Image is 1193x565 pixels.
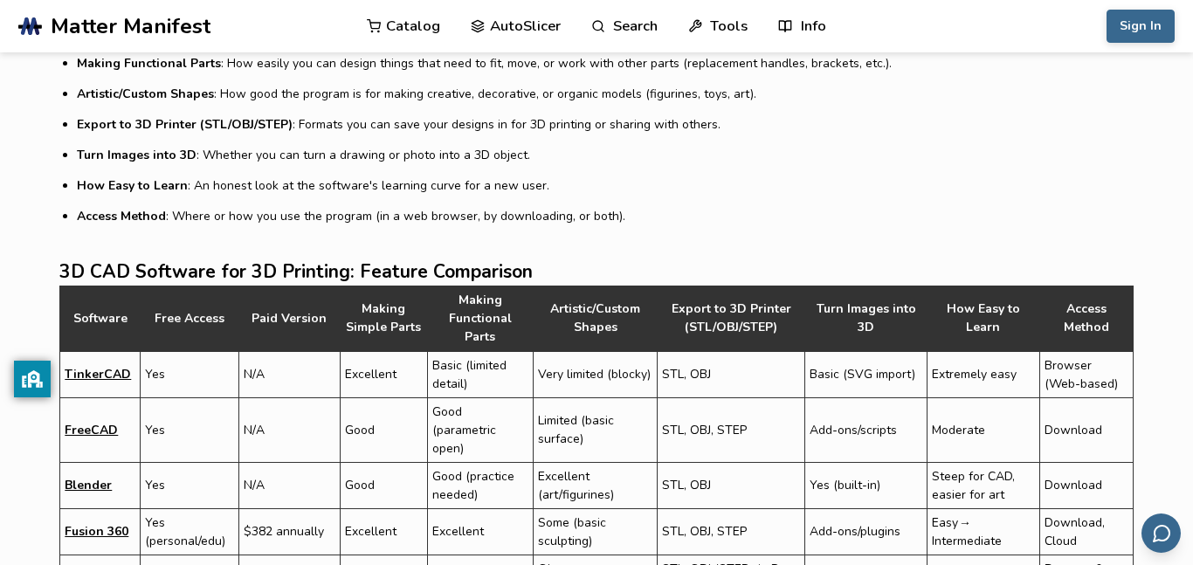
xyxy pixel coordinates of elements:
td: Good (parametric open) [428,397,534,462]
button: Send feedback via email [1141,513,1181,553]
li: : Where or how you use the program (in a web browser, by downloading, or both). [77,207,1133,225]
span: Matter Manifest [51,14,210,38]
strong: Turn Images into 3D [77,147,197,163]
td: Download, Cloud [1040,508,1134,555]
strong: How Easy to Learn [77,177,188,194]
a: Blender [65,476,112,494]
th: How Easy to Learn [928,286,1040,351]
li: : How good the program is for making creative, decorative, or organic models (figurines, toys, art). [77,85,1133,103]
td: N/A [239,462,340,508]
td: Steep for CAD, easier for art [928,462,1040,508]
td: Basic (SVG import) [805,351,927,397]
strong: Artistic/Custom Shapes [77,86,214,102]
td: Yes [141,462,239,508]
th: Making Functional Parts [428,286,534,351]
td: Excellent [341,508,428,555]
td: Limited (basic surface) [534,397,658,462]
td: $382 annually [239,508,340,555]
li: : Whether you can turn a drawing or photo into a 3D object. [77,146,1133,164]
li: : Formats you can save your designs in for 3D printing or sharing with others. [77,115,1133,134]
td: Yes (personal/edu) [141,508,239,555]
td: Good [341,462,428,508]
td: Yes [141,397,239,462]
strong: Export to 3D Printer (STL/OBJ/STEP) [77,116,293,133]
td: Download [1040,462,1134,508]
li: : An honest look at the software's learning curve for a new user. [77,176,1133,195]
td: STL, OBJ, STEP [658,508,805,555]
button: Sign In [1107,10,1175,43]
th: Turn Images into 3D [805,286,927,351]
td: STL, OBJ, STEP [658,397,805,462]
th: Software [59,286,141,351]
td: STL, OBJ [658,462,805,508]
th: Access Method [1040,286,1134,351]
td: Some (basic sculpting) [534,508,658,555]
a: TinkerCAD [65,365,131,383]
td: Download [1040,397,1134,462]
strong: Making Functional Parts [77,55,221,72]
td: Very limited (blocky) [534,351,658,397]
td: Basic (limited detail) [428,351,534,397]
h2: 3D CAD Software for 3D Printing: Feature Comparison [59,258,1133,286]
td: Good (practice needed) [428,462,534,508]
li: : How easily you can design things that need to fit, move, or work with other parts (replacement ... [77,54,1133,72]
th: Paid Version [239,286,340,351]
td: Excellent [341,351,428,397]
td: Excellent [428,508,534,555]
td: Browser (Web-based) [1040,351,1134,397]
th: Export to 3D Printer (STL/OBJ/STEP) [658,286,805,351]
td: Yes [141,351,239,397]
td: Extremely easy [928,351,1040,397]
th: Free Access [141,286,239,351]
th: Making Simple Parts [341,286,428,351]
td: Good [341,397,428,462]
td: Yes (built-in) [805,462,927,508]
td: Add-ons/scripts [805,397,927,462]
td: Moderate [928,397,1040,462]
th: Artistic/Custom Shapes [534,286,658,351]
td: Add-ons/plugins [805,508,927,555]
td: N/A [239,397,340,462]
td: Excellent (art/figurines) [534,462,658,508]
strong: Access Method [77,208,166,224]
button: privacy banner [14,361,51,397]
td: N/A [239,351,340,397]
td: STL, OBJ [658,351,805,397]
td: Easy → Intermediate [928,508,1040,555]
a: Fusion 360 [65,522,128,541]
a: FreeCAD [65,421,118,439]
